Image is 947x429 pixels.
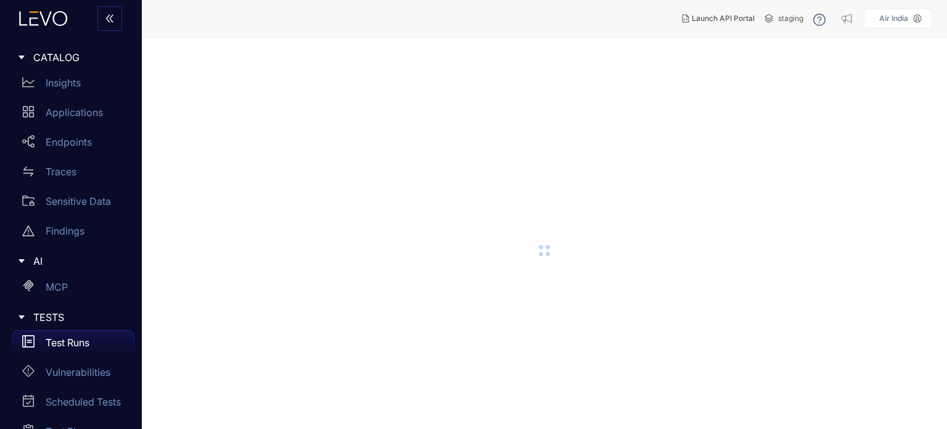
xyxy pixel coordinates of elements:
span: warning [22,225,35,237]
p: MCP [46,281,68,293]
p: Scheduled Tests [46,396,121,407]
p: Test Runs [46,337,89,348]
a: Findings [12,219,134,248]
p: Vulnerabilities [46,367,110,378]
a: Sensitive Data [12,189,134,219]
p: Insights [46,77,81,88]
p: Endpoints [46,136,92,148]
a: Traces [12,159,134,189]
p: Applications [46,107,103,118]
p: Sensitive Data [46,196,111,207]
span: Launch API Portal [692,14,755,23]
span: caret-right [17,257,26,265]
a: Insights [12,70,134,100]
div: CATALOG [7,44,134,70]
a: Endpoints [12,130,134,159]
span: swap [22,165,35,178]
div: TESTS [7,304,134,330]
a: Vulnerabilities [12,360,134,389]
div: AI [7,248,134,274]
p: Air India [879,14,908,23]
span: staging [778,14,803,23]
span: TESTS [33,312,125,323]
p: Traces [46,166,76,177]
span: AI [33,256,125,267]
a: MCP [12,275,134,304]
button: Launch API Portal [672,9,765,28]
a: Scheduled Tests [12,389,134,419]
button: double-left [97,6,122,31]
span: CATALOG [33,52,125,63]
span: caret-right [17,53,26,62]
span: double-left [105,14,115,25]
p: Findings [46,225,84,236]
span: caret-right [17,313,26,322]
a: Test Runs [12,330,134,360]
a: Applications [12,100,134,130]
